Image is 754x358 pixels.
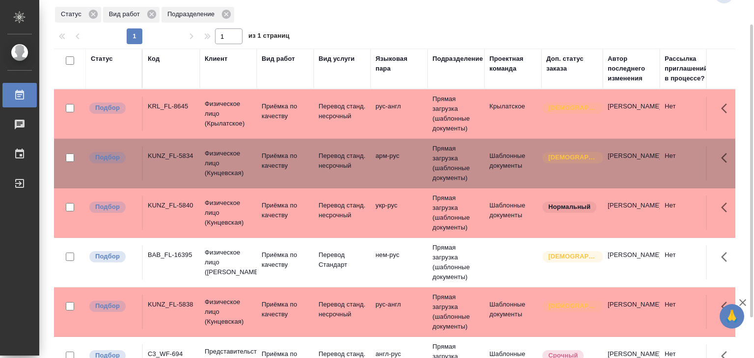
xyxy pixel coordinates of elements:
div: Проектная команда [489,54,537,74]
td: нем-рус [371,245,428,280]
p: [DEMOGRAPHIC_DATA] [548,252,597,261]
p: Физическое лицо (Крылатское) [205,99,252,128]
td: арм-рус [371,146,428,180]
div: Доп. статус заказа [546,54,598,74]
span: 🙏 [724,306,740,327]
p: Приёмка по качеству [262,300,309,319]
div: Вид работ [262,54,295,64]
td: рус-англ [371,97,428,131]
button: 🙏 [720,304,744,329]
p: Вид работ [109,9,143,19]
p: Подразделение [167,9,218,19]
div: Можно подбирать исполнителей [88,250,137,263]
p: Нормальный [548,202,591,212]
p: Физическое лицо (Кунцевская) [205,297,252,327]
p: Приёмка по качеству [262,151,309,171]
td: Шаблонные документы [485,196,541,230]
p: Приёмка по качеству [262,201,309,220]
td: [PERSON_NAME] [603,295,660,329]
td: Шаблонные документы [485,295,541,329]
div: Языковая пара [376,54,423,74]
td: Нет [660,245,717,280]
p: Физическое лицо (Кунцевская) [205,198,252,228]
div: Можно подбирать исполнителей [88,300,137,313]
p: Перевод Стандарт [319,250,366,270]
button: Здесь прячутся важные кнопки [715,97,739,120]
td: Прямая загрузка (шаблонные документы) [428,287,485,336]
p: Подбор [95,103,120,113]
div: Рассылка приглашений в процессе? [665,54,712,83]
div: Можно подбирать исполнителей [88,151,137,164]
td: Нет [660,146,717,180]
div: KUNZ_FL-5838 [148,300,195,309]
p: Подбор [95,252,120,261]
p: Подбор [95,153,120,162]
td: Прямая загрузка (шаблонные документы) [428,238,485,287]
div: Можно подбирать исполнителей [88,201,137,214]
p: Перевод станд. несрочный [319,102,366,121]
td: Шаблонные документы [485,146,541,180]
td: Прямая загрузка (шаблонные документы) [428,139,485,188]
span: из 1 страниц [248,30,290,44]
div: KUNZ_FL-5840 [148,201,195,210]
div: KUNZ_FL-5834 [148,151,195,161]
td: [PERSON_NAME] [603,97,660,131]
div: BAB_FL-16395 [148,250,195,260]
div: Подразделение [162,7,234,23]
p: Перевод станд. несрочный [319,151,366,171]
td: Прямая загрузка (шаблонные документы) [428,188,485,237]
p: Приёмка по качеству [262,102,309,121]
button: Здесь прячутся важные кнопки [715,146,739,170]
div: Код [148,54,160,64]
td: рус-англ [371,295,428,329]
div: Можно подбирать исполнителей [88,102,137,115]
p: Физическое лицо (Кунцевская) [205,149,252,178]
td: [PERSON_NAME] [603,245,660,280]
p: Перевод станд. несрочный [319,201,366,220]
td: Крылатское [485,97,541,131]
p: [DEMOGRAPHIC_DATA] [548,301,597,311]
td: Нет [660,196,717,230]
p: Подбор [95,202,120,212]
button: Здесь прячутся важные кнопки [715,245,739,269]
td: [PERSON_NAME] [603,146,660,180]
td: [PERSON_NAME] [603,196,660,230]
td: Нет [660,97,717,131]
div: Вид услуги [319,54,355,64]
p: Физическое лицо ([PERSON_NAME]) [205,248,252,277]
p: [DEMOGRAPHIC_DATA] [548,153,597,162]
div: Подразделение [432,54,483,64]
p: Статус [61,9,85,19]
td: Прямая загрузка (шаблонные документы) [428,89,485,138]
div: Автор последнего изменения [608,54,655,83]
div: KRL_FL-8645 [148,102,195,111]
p: Перевод станд. несрочный [319,300,366,319]
div: Статус [55,7,101,23]
p: Приёмка по качеству [262,250,309,270]
td: Нет [660,295,717,329]
button: Здесь прячутся важные кнопки [715,196,739,219]
div: Клиент [205,54,227,64]
td: укр-рус [371,196,428,230]
div: Статус [91,54,113,64]
button: Здесь прячутся важные кнопки [715,295,739,318]
div: Вид работ [103,7,160,23]
p: Подбор [95,301,120,311]
p: [DEMOGRAPHIC_DATA] [548,103,597,113]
